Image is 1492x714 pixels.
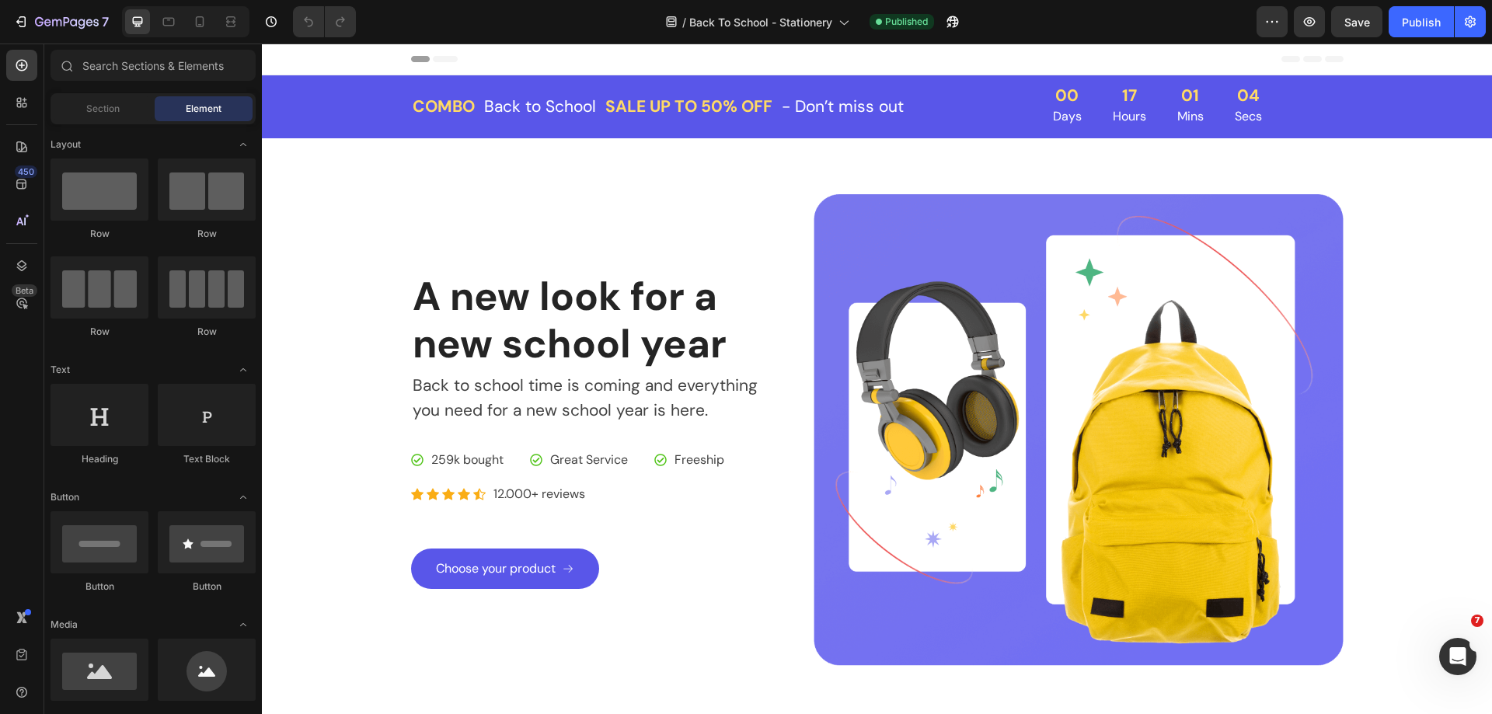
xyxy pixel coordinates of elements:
p: Great Service [288,407,366,426]
p: Hours [851,64,884,82]
div: Button [158,580,256,594]
p: - Don’t miss out [520,51,642,76]
span: Button [51,490,79,504]
p: 259k bought [169,407,242,426]
span: 7 [1471,615,1483,627]
p: A new look for a new school year [151,229,526,324]
p: Mins [915,64,942,82]
span: Toggle open [231,612,256,637]
div: Row [51,227,148,241]
p: Secs [973,64,1000,82]
div: 00 [791,44,820,61]
span: Toggle open [231,357,256,382]
p: Freeship [413,407,462,426]
button: 7 [6,6,116,37]
a: Choose your product [149,505,337,545]
iframe: Intercom live chat [1439,638,1476,675]
p: Back to school time is coming and everything you need for a new school year is here. [151,330,526,379]
div: Undo/Redo [293,6,356,37]
button: Publish [1389,6,1454,37]
div: 450 [15,165,37,178]
span: Save [1344,16,1370,29]
span: Media [51,618,78,632]
div: Publish [1402,14,1441,30]
iframe: Design area [262,44,1492,714]
div: Choose your product [174,516,294,535]
div: Beta [12,284,37,297]
div: Row [158,227,256,241]
p: Days [791,64,820,82]
div: Heading [51,452,148,466]
span: / [682,14,686,30]
span: Element [186,102,221,116]
span: Toggle open [231,132,256,157]
p: SALE UP TO 50% OFF [343,51,511,76]
div: Button [51,580,148,594]
div: 04 [973,44,1000,61]
span: Back To School - Stationery [689,14,832,30]
div: 17 [851,44,884,61]
p: 12.000+ reviews [232,441,323,460]
span: Layout [51,138,81,152]
div: Row [158,325,256,339]
span: Toggle open [231,485,256,510]
span: Text [51,363,70,377]
div: Text Block [158,452,256,466]
div: Row [51,325,148,339]
span: Published [885,15,928,29]
button: Save [1331,6,1382,37]
div: 01 [915,44,942,61]
span: Section [86,102,120,116]
p: 7 [102,12,109,31]
img: Alt Image [552,151,1081,622]
input: Search Sections & Elements [51,50,256,81]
